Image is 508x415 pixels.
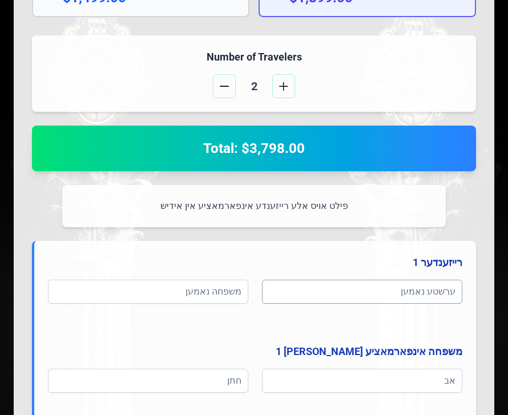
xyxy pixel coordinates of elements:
h2: Total: $3,798.00 [46,139,462,158]
span: 2 [240,78,268,94]
h4: רייזענדער 1 [48,255,462,271]
h4: משפחה אינפארמאציע [PERSON_NAME] 1 [48,344,462,360]
h4: Number of Travelers [46,49,462,65]
p: פילט אויס אלע רייזענדע אינפארמאציע אין אידיש [76,199,432,213]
